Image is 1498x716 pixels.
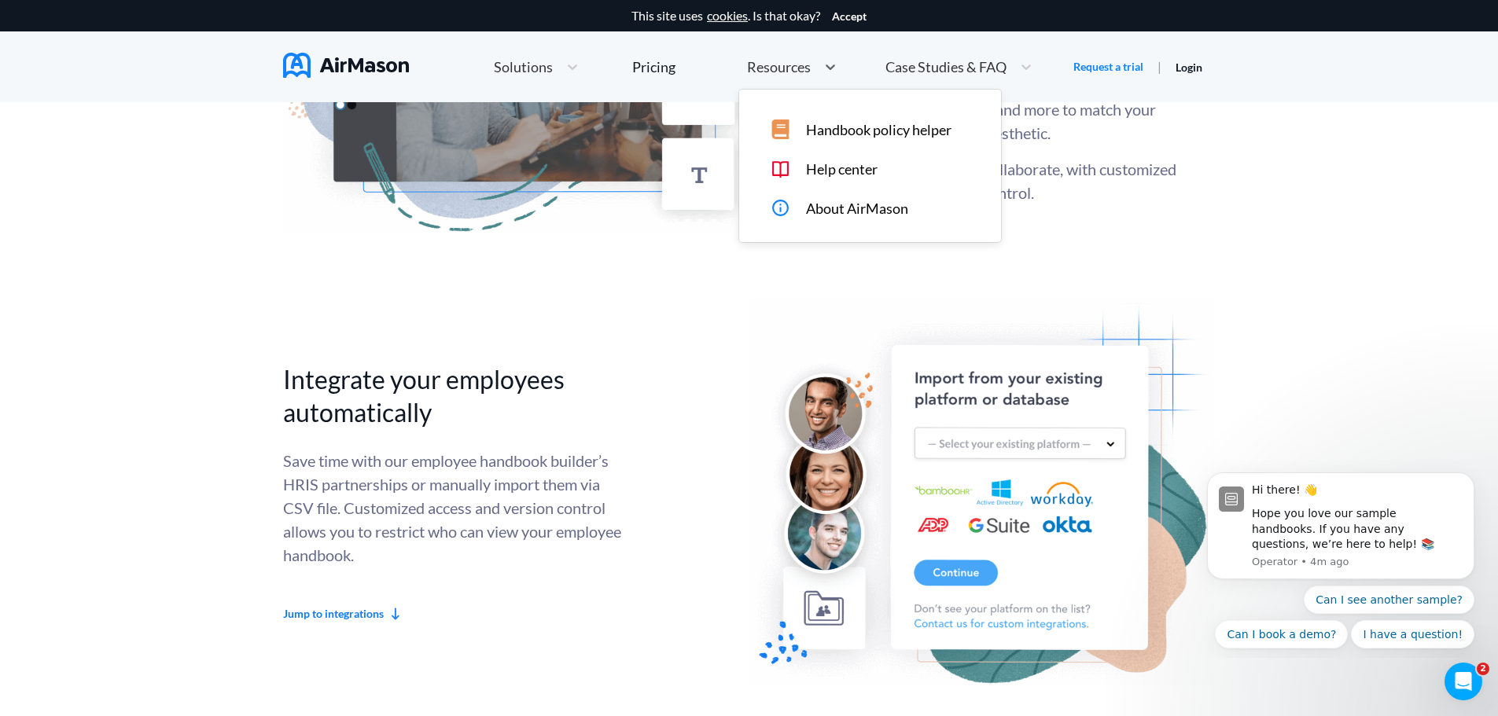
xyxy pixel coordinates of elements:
div: Invite your team to collaborate, with customized access and version control. [853,27,1191,204]
span: | [1158,59,1161,74]
a: Pricing [632,53,675,81]
button: Accept cookies [832,10,867,23]
a: cookies [707,9,748,23]
iframe: Intercom live chat [1445,663,1482,700]
iframe: Intercom notifications message [1183,458,1498,658]
span: Resources [747,60,811,74]
a: Request a trial [1073,59,1143,75]
span: Case Studies & FAQ [885,60,1007,74]
img: employee integration [749,297,1216,685]
span: Solutions [494,60,553,74]
div: Pricing [632,60,675,74]
span: About AirMason [806,200,908,217]
a: Jump to integrations [283,606,645,622]
span: Help center [806,161,878,178]
h2: Integrate your employees automatically [283,363,621,429]
span: Handbook policy helper [806,122,951,138]
img: svg+xml;base64,PD94bWwgdmVyc2lvbj0iMS4wIiBlbmNvZGluZz0idXRmLTgiPz4NCjxzdmcgd2lkdGg9IjEwcHgiIGhlaW... [392,606,399,622]
img: AirMason Logo [283,53,409,78]
a: Login [1176,61,1202,74]
div: Save time with our employee handbook builder’s HRIS partnerships or manually import them via CSV ... [283,449,621,567]
span: 2 [1477,663,1489,675]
